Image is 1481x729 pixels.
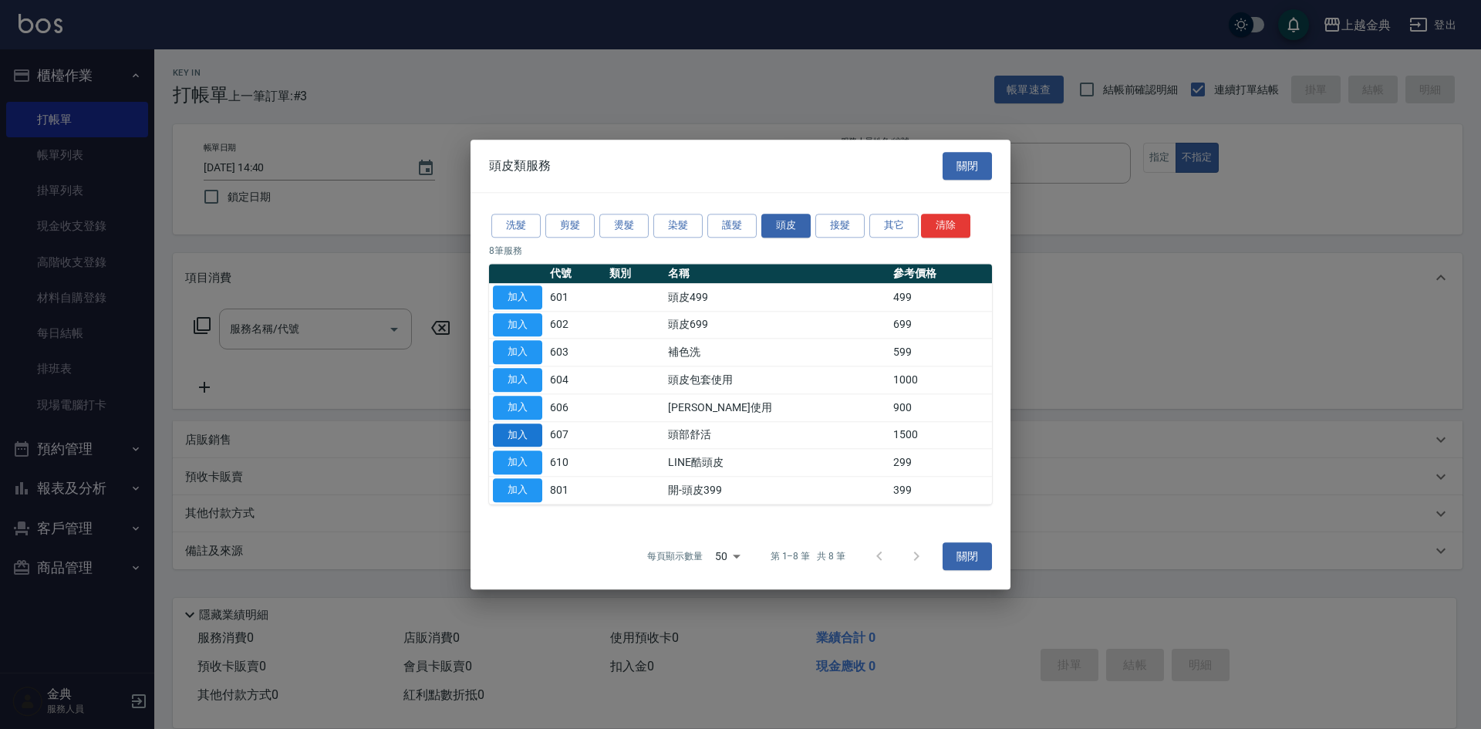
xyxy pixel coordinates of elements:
button: 關閉 [943,152,992,181]
button: 加入 [493,285,542,309]
button: 洗髮 [491,214,541,238]
th: 名稱 [664,264,889,284]
td: 610 [546,449,606,477]
td: 1500 [889,421,992,449]
td: [PERSON_NAME]使用 [664,394,889,422]
th: 類別 [606,264,665,284]
td: 開-頭皮399 [664,477,889,505]
button: 護髮 [707,214,757,238]
button: 加入 [493,451,542,475]
button: 其它 [869,214,919,238]
td: 599 [889,339,992,366]
td: 頭皮包套使用 [664,366,889,394]
button: 加入 [493,396,542,420]
td: 604 [546,366,606,394]
td: 602 [546,311,606,339]
td: 499 [889,284,992,312]
button: 加入 [493,478,542,502]
button: 頭皮 [761,214,811,238]
button: 加入 [493,368,542,392]
td: 1000 [889,366,992,394]
td: LINE酷頭皮 [664,449,889,477]
button: 加入 [493,341,542,365]
button: 加入 [493,424,542,447]
button: 關閉 [943,542,992,571]
td: 頭部舒活 [664,421,889,449]
button: 染髮 [653,214,703,238]
th: 代號 [546,264,606,284]
td: 頭皮499 [664,284,889,312]
td: 801 [546,477,606,505]
td: 601 [546,284,606,312]
p: 8 筆服務 [489,244,992,258]
div: 50 [709,535,746,577]
th: 參考價格 [889,264,992,284]
td: 頭皮699 [664,311,889,339]
td: 399 [889,477,992,505]
button: 燙髮 [599,214,649,238]
button: 剪髮 [545,214,595,238]
td: 603 [546,339,606,366]
button: 清除 [921,214,970,238]
td: 699 [889,311,992,339]
span: 頭皮類服務 [489,158,551,174]
td: 900 [889,394,992,422]
button: 接髮 [815,214,865,238]
p: 第 1–8 筆 共 8 筆 [771,549,845,563]
td: 607 [546,421,606,449]
p: 每頁顯示數量 [647,549,703,563]
td: 606 [546,394,606,422]
td: 299 [889,449,992,477]
td: 補色洗 [664,339,889,366]
button: 加入 [493,313,542,337]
